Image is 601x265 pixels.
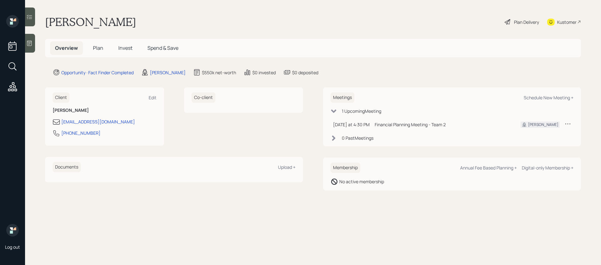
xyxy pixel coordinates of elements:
h6: Client [53,92,69,103]
div: Log out [5,244,20,250]
h6: Membership [331,163,360,173]
div: $0 deposited [292,69,318,76]
div: 1 Upcoming Meeting [342,108,381,114]
div: [EMAIL_ADDRESS][DOMAIN_NAME] [61,118,135,125]
div: Upload + [278,164,295,170]
h6: [PERSON_NAME] [53,108,157,113]
div: [DATE] at 4:30 PM [333,121,370,128]
div: 0 Past Meeting s [342,135,373,141]
h6: Meetings [331,92,354,103]
h6: Documents [53,162,81,172]
div: Edit [149,95,157,101]
div: $0 invested [252,69,276,76]
div: Plan Delivery [514,19,539,25]
div: Annual Fee Based Planning + [460,165,517,171]
div: Schedule New Meeting + [524,95,573,101]
span: Spend & Save [147,44,178,51]
div: [PERSON_NAME] [528,122,558,127]
div: [PERSON_NAME] [150,69,186,76]
div: Digital-only Membership + [522,165,573,171]
span: Plan [93,44,103,51]
div: Kustomer [557,19,577,25]
div: $550k net-worth [202,69,236,76]
img: retirable_logo.png [6,224,19,236]
div: Opportunity · Fact Finder Completed [61,69,134,76]
div: No active membership [339,178,384,185]
div: [PHONE_NUMBER] [61,130,100,136]
h6: Co-client [192,92,215,103]
span: Overview [55,44,78,51]
span: Invest [118,44,132,51]
div: Financial Planning Meeting - Team 2 [375,121,511,128]
h1: [PERSON_NAME] [45,15,136,29]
